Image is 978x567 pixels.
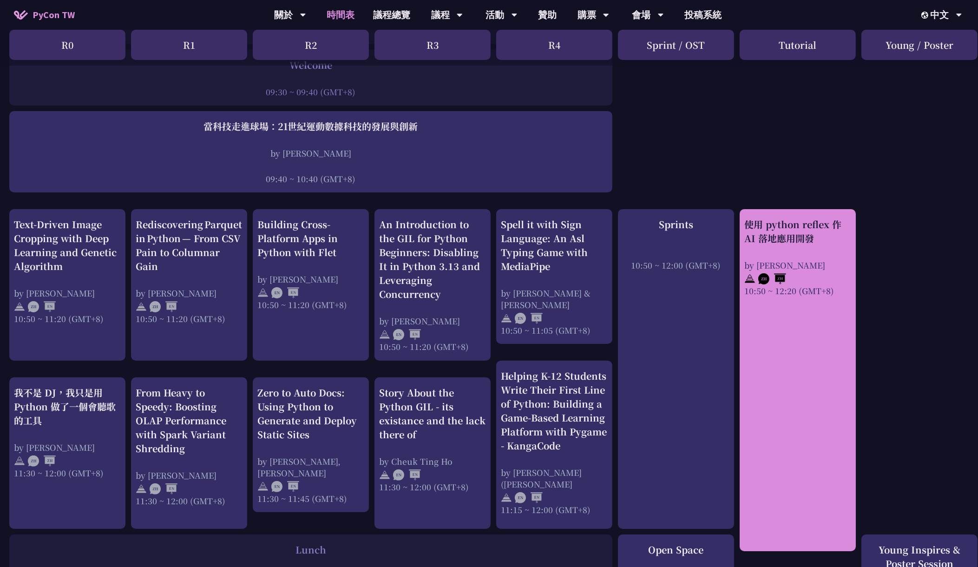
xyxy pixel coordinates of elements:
a: Rediscovering Parquet in Python — From CSV Pain to Columnar Gain by [PERSON_NAME] 10:50 ~ 11:20 (... [136,218,243,324]
img: ENEN.5a408d1.svg [271,481,299,492]
img: ENEN.5a408d1.svg [393,469,421,481]
a: Zero to Auto Docs: Using Python to Generate and Deploy Static Sites by [PERSON_NAME], [PERSON_NAM... [257,386,364,504]
div: Open Space [623,543,729,557]
a: Spell it with Sign Language: An Asl Typing Game with MediaPipe by [PERSON_NAME] & [PERSON_NAME] 1... [501,218,608,336]
span: PyCon TW [33,8,75,22]
img: svg+xml;base64,PHN2ZyB4bWxucz0iaHR0cDovL3d3dy53My5vcmcvMjAwMC9zdmciIHdpZHRoPSIyNCIgaGVpZ2h0PSIyNC... [136,483,147,494]
a: From Heavy to Speedy: Boosting OLAP Performance with Spark Variant Shredding by [PERSON_NAME] 11:... [136,386,243,507]
div: by [PERSON_NAME] ([PERSON_NAME] [501,467,608,490]
img: ENEN.5a408d1.svg [393,329,421,340]
div: by [PERSON_NAME] [744,259,851,271]
div: Sprint / OST [618,30,734,60]
div: Story About the Python GIL - its existance and the lack there of [379,386,486,442]
img: ZHEN.371966e.svg [150,483,177,494]
div: 11:15 ~ 12:00 (GMT+8) [501,504,608,515]
div: 使用 python reflex 作 AI 落地應用開發 [744,218,851,245]
img: Home icon of PyCon TW 2025 [14,10,28,20]
a: 我不是 DJ，我只是用 Python 做了一個會聽歌的工具 by [PERSON_NAME] 11:30 ~ 12:00 (GMT+8) [14,386,121,479]
a: Building Cross-Platform Apps in Python with Flet by [PERSON_NAME] 10:50 ~ 11:20 (GMT+8) [257,218,364,310]
img: ZHZH.38617ef.svg [28,455,56,467]
img: svg+xml;base64,PHN2ZyB4bWxucz0iaHR0cDovL3d3dy53My5vcmcvMjAwMC9zdmciIHdpZHRoPSIyNCIgaGVpZ2h0PSIyNC... [257,481,269,492]
a: Story About the Python GIL - its existance and the lack there of by Cheuk Ting Ho 11:30 ~ 12:00 (... [379,386,486,493]
div: 10:50 ~ 11:20 (GMT+8) [257,299,364,310]
div: by [PERSON_NAME], [PERSON_NAME] [257,455,364,479]
div: Lunch [14,543,608,557]
img: Locale Icon [921,12,931,19]
a: 使用 python reflex 作 AI 落地應用開發 by [PERSON_NAME] 10:50 ~ 12:20 (GMT+8) [744,218,851,297]
div: 10:50 ~ 11:05 (GMT+8) [501,324,608,336]
div: Spell it with Sign Language: An Asl Typing Game with MediaPipe [501,218,608,273]
div: 10:50 ~ 12:00 (GMT+8) [623,259,729,271]
a: 當科技走進球場：21世紀運動數據科技的發展與創新 by [PERSON_NAME] 09:40 ~ 10:40 (GMT+8) [14,119,608,185]
div: by [PERSON_NAME] [136,287,243,299]
div: 09:40 ~ 10:40 (GMT+8) [14,173,608,185]
div: R4 [496,30,612,60]
div: 11:30 ~ 12:00 (GMT+8) [14,467,121,479]
div: 10:50 ~ 11:20 (GMT+8) [14,313,121,324]
img: svg+xml;base64,PHN2ZyB4bWxucz0iaHR0cDovL3d3dy53My5vcmcvMjAwMC9zdmciIHdpZHRoPSIyNCIgaGVpZ2h0PSIyNC... [501,492,512,503]
img: svg+xml;base64,PHN2ZyB4bWxucz0iaHR0cDovL3d3dy53My5vcmcvMjAwMC9zdmciIHdpZHRoPSIyNCIgaGVpZ2h0PSIyNC... [257,287,269,298]
img: ZHEN.371966e.svg [28,301,56,312]
div: R3 [374,30,491,60]
div: An Introduction to the GIL for Python Beginners: Disabling It in Python 3.13 and Leveraging Concu... [379,218,486,301]
img: svg+xml;base64,PHN2ZyB4bWxucz0iaHR0cDovL3d3dy53My5vcmcvMjAwMC9zdmciIHdpZHRoPSIyNCIgaGVpZ2h0PSIyNC... [136,301,147,312]
div: 11:30 ~ 11:45 (GMT+8) [257,493,364,504]
img: svg+xml;base64,PHN2ZyB4bWxucz0iaHR0cDovL3d3dy53My5vcmcvMjAwMC9zdmciIHdpZHRoPSIyNCIgaGVpZ2h0PSIyNC... [14,455,25,467]
div: by [PERSON_NAME] [257,273,364,285]
img: svg+xml;base64,PHN2ZyB4bWxucz0iaHR0cDovL3d3dy53My5vcmcvMjAwMC9zdmciIHdpZHRoPSIyNCIgaGVpZ2h0PSIyNC... [379,329,390,340]
img: svg+xml;base64,PHN2ZyB4bWxucz0iaHR0cDovL3d3dy53My5vcmcvMjAwMC9zdmciIHdpZHRoPSIyNCIgaGVpZ2h0PSIyNC... [379,469,390,481]
img: ENEN.5a408d1.svg [271,287,299,298]
img: ZHZH.38617ef.svg [758,273,786,284]
div: Zero to Auto Docs: Using Python to Generate and Deploy Static Sites [257,386,364,442]
div: Tutorial [740,30,856,60]
div: Helping K-12 Students Write Their First Line of Python: Building a Game-Based Learning Platform w... [501,369,608,453]
div: 我不是 DJ，我只是用 Python 做了一個會聽歌的工具 [14,386,121,428]
div: From Heavy to Speedy: Boosting OLAP Performance with Spark Variant Shredding [136,386,243,455]
div: by [PERSON_NAME] [379,315,486,327]
div: Building Cross-Platform Apps in Python with Flet [257,218,364,259]
div: by [PERSON_NAME] [14,442,121,453]
div: R1 [131,30,247,60]
div: R0 [9,30,125,60]
a: PyCon TW [5,3,84,26]
div: 10:50 ~ 11:20 (GMT+8) [136,313,243,324]
img: svg+xml;base64,PHN2ZyB4bWxucz0iaHR0cDovL3d3dy53My5vcmcvMjAwMC9zdmciIHdpZHRoPSIyNCIgaGVpZ2h0PSIyNC... [501,313,512,324]
div: by [PERSON_NAME] [14,287,121,299]
div: by [PERSON_NAME] [14,147,608,159]
div: 11:30 ~ 12:00 (GMT+8) [136,495,243,507]
div: Sprints [623,218,729,231]
div: R2 [253,30,369,60]
div: 11:30 ~ 12:00 (GMT+8) [379,481,486,493]
div: by [PERSON_NAME] & [PERSON_NAME] [501,287,608,310]
a: Helping K-12 Students Write Their First Line of Python: Building a Game-Based Learning Platform w... [501,369,608,515]
div: by Cheuk Ting Ho [379,455,486,467]
div: 10:50 ~ 11:20 (GMT+8) [379,341,486,352]
div: 09:30 ~ 09:40 (GMT+8) [14,86,608,98]
img: svg+xml;base64,PHN2ZyB4bWxucz0iaHR0cDovL3d3dy53My5vcmcvMjAwMC9zdmciIHdpZHRoPSIyNCIgaGVpZ2h0PSIyNC... [14,301,25,312]
div: by [PERSON_NAME] [136,469,243,481]
img: ENEN.5a408d1.svg [515,313,543,324]
a: An Introduction to the GIL for Python Beginners: Disabling It in Python 3.13 and Leveraging Concu... [379,218,486,352]
a: Text-Driven Image Cropping with Deep Learning and Genetic Algorithm by [PERSON_NAME] 10:50 ~ 11:2... [14,218,121,324]
img: svg+xml;base64,PHN2ZyB4bWxucz0iaHR0cDovL3d3dy53My5vcmcvMjAwMC9zdmciIHdpZHRoPSIyNCIgaGVpZ2h0PSIyNC... [744,273,755,284]
div: 當科技走進球場：21世紀運動數據科技的發展與創新 [14,119,608,133]
div: Young / Poster [861,30,978,60]
img: ENEN.5a408d1.svg [515,492,543,503]
img: ZHEN.371966e.svg [150,301,177,312]
div: Text-Driven Image Cropping with Deep Learning and Genetic Algorithm [14,218,121,273]
div: 10:50 ~ 12:20 (GMT+8) [744,285,851,297]
div: Rediscovering Parquet in Python — From CSV Pain to Columnar Gain [136,218,243,273]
